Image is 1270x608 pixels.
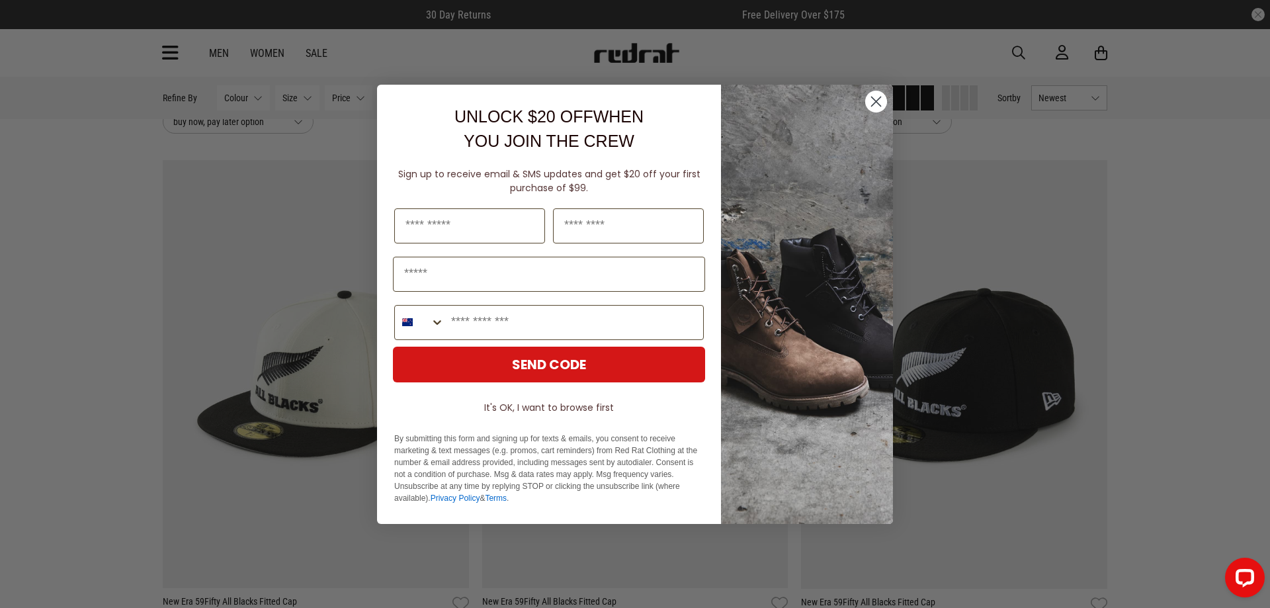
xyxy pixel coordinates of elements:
[464,132,634,150] span: YOU JOIN THE CREW
[721,85,893,524] img: f7662613-148e-4c88-9575-6c6b5b55a647.jpeg
[393,396,705,419] button: It's OK, I want to browse first
[393,257,705,292] input: Email
[1214,552,1270,608] iframe: LiveChat chat widget
[454,107,593,126] span: UNLOCK $20 OFF
[485,494,507,503] a: Terms
[393,347,705,382] button: SEND CODE
[402,317,413,327] img: New Zealand
[593,107,644,126] span: WHEN
[395,306,444,339] button: Search Countries
[865,90,888,113] button: Close dialog
[394,208,545,243] input: First Name
[431,494,480,503] a: Privacy Policy
[394,433,704,504] p: By submitting this form and signing up for texts & emails, you consent to receive marketing & tex...
[398,167,700,195] span: Sign up to receive email & SMS updates and get $20 off your first purchase of $99.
